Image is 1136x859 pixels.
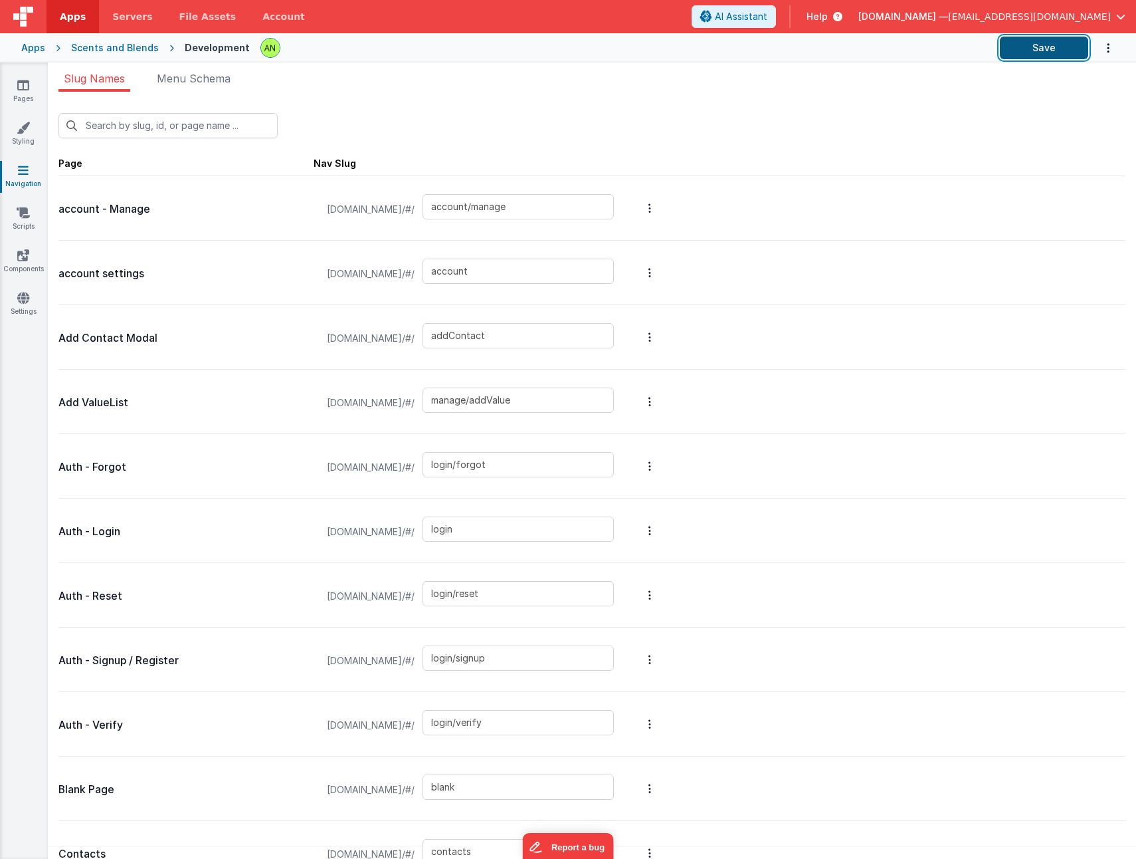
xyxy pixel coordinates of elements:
[58,394,314,412] p: Add ValueList
[71,41,159,55] div: Scents and Blends
[640,310,659,364] button: Options
[715,10,767,23] span: AI Assistant
[423,710,614,735] input: Enter a slug name
[58,458,314,477] p: Auth - Forgot
[423,452,614,477] input: Enter a slug name
[423,194,614,219] input: Enter a slug name
[423,581,614,606] input: Enter a slug name
[423,646,614,671] input: Enter a slug name
[157,72,231,85] span: Menu Schema
[858,10,948,23] span: [DOMAIN_NAME] —
[640,697,659,751] button: Options
[640,439,659,493] button: Options
[640,762,659,815] button: Options
[58,113,278,138] input: Search by slug, id, or page name ...
[319,378,423,428] span: [DOMAIN_NAME]/#/
[319,313,423,364] span: [DOMAIN_NAME]/#/
[21,41,45,55] div: Apps
[640,182,659,235] button: Options
[58,781,314,799] p: Blank Page
[640,375,659,428] button: Options
[640,568,659,622] button: Options
[319,765,423,815] span: [DOMAIN_NAME]/#/
[314,157,356,170] div: Nav Slug
[423,323,614,348] input: Enter a slug name
[423,517,614,542] input: Enter a slug name
[319,571,423,622] span: [DOMAIN_NAME]/#/
[179,10,237,23] span: File Assets
[423,388,614,413] input: Enter a slug name
[1000,37,1088,59] button: Save
[423,259,614,284] input: Enter a slug name
[640,633,659,686] button: Options
[692,5,776,28] button: AI Assistant
[112,10,152,23] span: Servers
[64,72,125,85] span: Slug Names
[948,10,1111,23] span: [EMAIL_ADDRESS][DOMAIN_NAME]
[261,39,280,57] img: 1ed2b4006576416bae4b007ab5b07290
[58,716,314,735] p: Auth - Verify
[58,587,314,606] p: Auth - Reset
[319,249,423,299] span: [DOMAIN_NAME]/#/
[319,636,423,686] span: [DOMAIN_NAME]/#/
[423,775,614,800] input: Enter a slug name
[319,700,423,751] span: [DOMAIN_NAME]/#/
[858,10,1125,23] button: [DOMAIN_NAME] — [EMAIL_ADDRESS][DOMAIN_NAME]
[319,507,423,557] span: [DOMAIN_NAME]/#/
[319,184,423,235] span: [DOMAIN_NAME]/#/
[58,329,314,348] p: Add Contact Modal
[58,523,314,541] p: Auth - Login
[58,652,314,670] p: Auth - Signup / Register
[640,504,659,557] button: Options
[319,442,423,493] span: [DOMAIN_NAME]/#/
[58,157,314,170] div: Page
[58,265,314,283] p: account settings
[640,246,659,299] button: Options
[60,10,86,23] span: Apps
[1088,35,1115,62] button: Options
[58,200,314,219] p: account - Manage
[806,10,828,23] span: Help
[185,41,250,55] div: Development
